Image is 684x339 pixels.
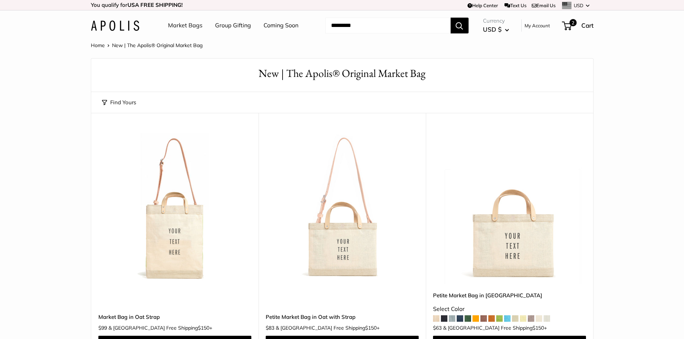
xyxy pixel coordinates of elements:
span: Cart [581,22,594,29]
strong: USA FREE SHIPPING! [127,1,183,8]
span: $150 [365,325,377,331]
img: Market Bag in Oat Strap [98,131,251,284]
a: Group Gifting [215,20,251,31]
a: 2 Cart [563,20,594,31]
span: $99 [98,325,107,331]
a: Market Bags [168,20,203,31]
a: My Account [525,21,550,30]
span: & [GEOGRAPHIC_DATA] Free Shipping + [108,325,212,330]
a: Market Bag in Oat Strap [98,313,251,321]
a: Text Us [504,3,526,8]
a: Email Us [532,3,555,8]
img: Petite Market Bag in Oat with Strap [266,131,419,284]
img: Apolis [91,20,139,31]
span: & [GEOGRAPHIC_DATA] Free Shipping + [443,325,547,330]
span: USD [574,3,583,8]
img: Petite Market Bag in Oat [433,131,586,284]
span: $63 [433,325,442,331]
span: $83 [266,325,274,331]
button: Find Yours [102,97,136,107]
span: New | The Apolis® Original Market Bag [112,42,203,49]
span: Currency [483,16,509,26]
a: Home [91,42,105,49]
a: Help Center [467,3,498,8]
a: Petite Market Bag in [GEOGRAPHIC_DATA] [433,291,586,299]
span: 2 [569,19,576,26]
input: Search... [325,18,451,33]
a: Petite Market Bag in Oat with Strap [266,313,419,321]
nav: Breadcrumb [91,41,203,50]
span: $150 [198,325,209,331]
a: Market Bag in Oat StrapMarket Bag in Oat Strap [98,131,251,284]
span: $150 [532,325,544,331]
div: Select Color [433,304,586,315]
a: Coming Soon [264,20,298,31]
span: & [GEOGRAPHIC_DATA] Free Shipping + [276,325,380,330]
a: Petite Market Bag in OatPetite Market Bag in Oat [433,131,586,284]
button: Search [451,18,469,33]
span: USD $ [483,26,502,33]
button: USD $ [483,24,509,35]
h1: New | The Apolis® Original Market Bag [102,66,582,81]
a: Petite Market Bag in Oat with StrapPetite Market Bag in Oat with Strap [266,131,419,284]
